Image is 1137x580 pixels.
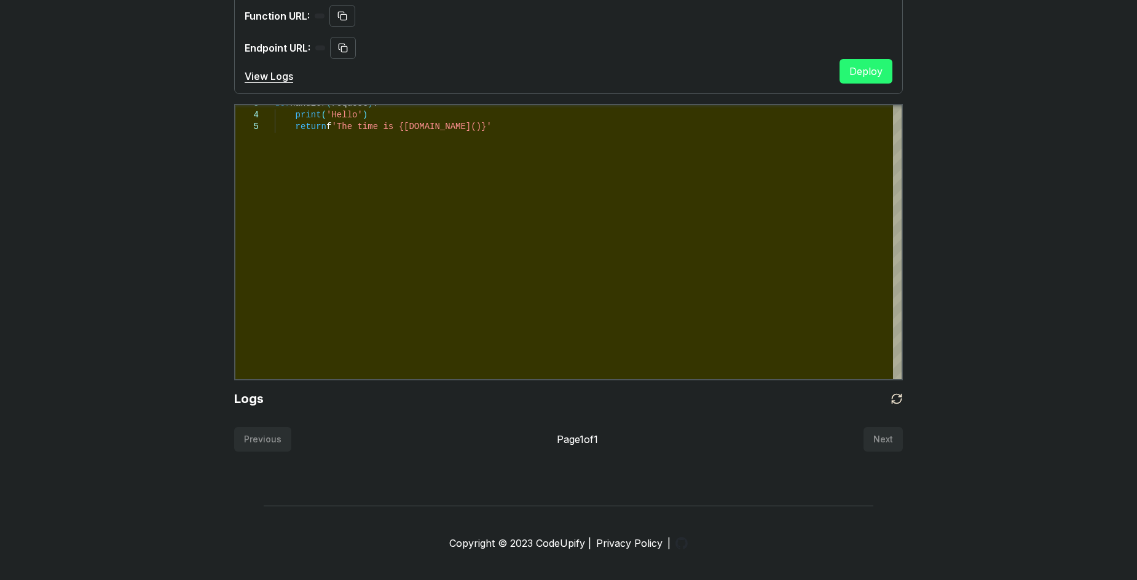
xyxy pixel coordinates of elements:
[235,121,259,133] div: 5
[557,432,598,447] span: Page 1 of 1
[363,110,368,120] span: )
[245,69,830,84] a: View Logs
[296,110,321,120] span: print
[245,41,310,55] span: Endpoint URL:
[675,537,688,549] img: GitHub
[321,110,326,120] span: (
[596,536,663,551] a: Privacy Policy
[264,536,873,551] p: Copyright © 2023 CodeUpify | |
[245,9,310,23] span: Function URL:
[296,122,326,131] span: return
[840,59,892,84] button: Deploy
[235,109,259,121] div: 4
[331,122,491,131] span: 'The time is {[DOMAIN_NAME]()}'
[326,110,363,120] span: 'Hello'
[326,122,331,131] span: f
[234,390,264,407] h2: Logs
